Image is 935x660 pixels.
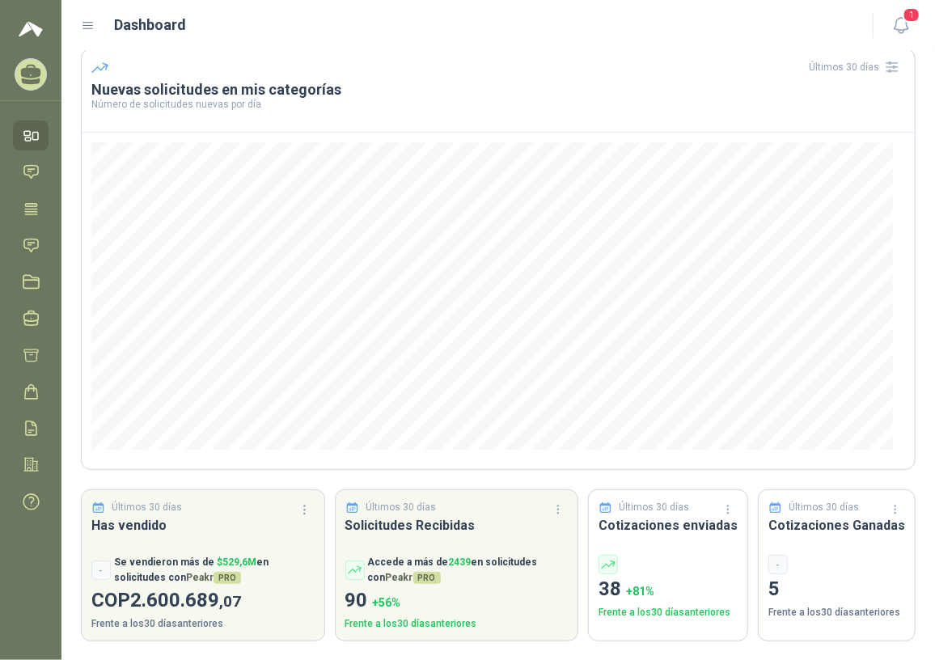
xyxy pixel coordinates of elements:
span: PRO [413,572,441,584]
p: 90 [345,586,569,616]
p: Frente a los 30 días anteriores [345,616,569,632]
span: Peakr [186,572,241,583]
p: 5 [768,574,905,605]
p: Se vendieron más de en solicitudes con [114,555,315,586]
p: Últimos 30 días [789,500,860,515]
p: Frente a los 30 días anteriores [768,605,905,620]
div: Últimos 30 días [809,54,905,80]
span: + 81 % [626,585,654,598]
span: PRO [214,572,241,584]
h3: Cotizaciones enviadas [599,515,738,535]
p: 38 [599,574,738,605]
h3: Solicitudes Recibidas [345,515,569,535]
p: Frente a los 30 días anteriores [599,605,738,620]
p: Accede a más de en solicitudes con [368,555,569,586]
span: $ 529,6M [217,556,256,568]
span: 2.600.689 [130,589,241,611]
span: 1 [903,7,920,23]
div: - [768,555,788,574]
h3: Nuevas solicitudes en mis categorías [91,80,905,99]
h3: Has vendido [91,515,315,535]
span: Peakr [386,572,441,583]
span: 2439 [449,556,472,568]
h3: Cotizaciones Ganadas [768,515,905,535]
p: Últimos 30 días [620,500,690,515]
span: + 56 % [373,596,401,609]
h1: Dashboard [115,14,187,36]
img: Logo peakr [19,19,43,39]
p: Últimos 30 días [366,500,436,515]
button: 1 [886,11,916,40]
p: Últimos 30 días [112,500,183,515]
div: - [91,561,111,580]
p: Número de solicitudes nuevas por día [91,99,905,109]
span: ,07 [219,592,241,611]
p: COP [91,586,315,616]
p: Frente a los 30 días anteriores [91,616,315,632]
